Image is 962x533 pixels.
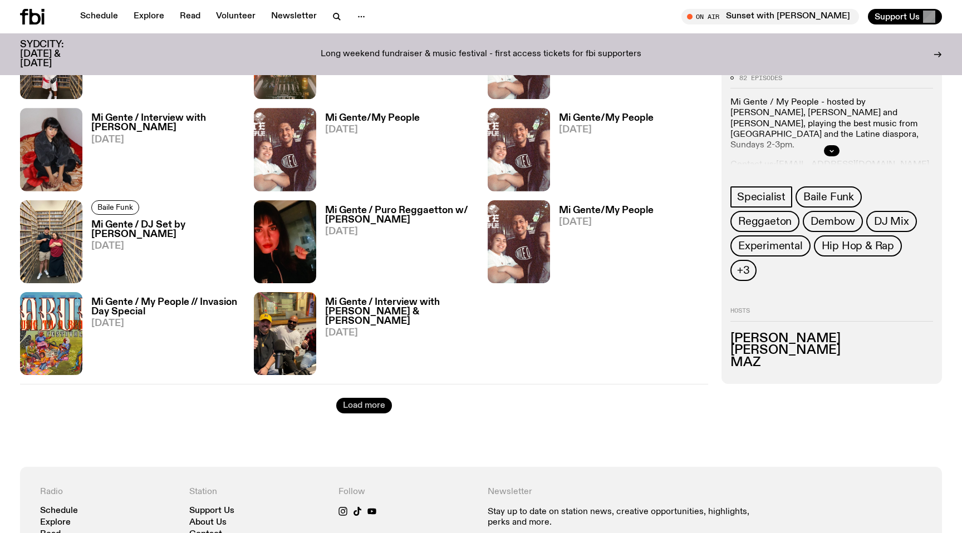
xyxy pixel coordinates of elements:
span: [DATE] [325,227,474,236]
h3: Mi Gente/My People [559,113,654,123]
a: Explore [127,9,171,24]
a: Baile Funk [91,200,139,215]
img: Natalie Estay Valenzuela sits crossed legged on a bed covered in a fleece blanket decorated with ... [20,108,82,191]
a: Mi Gente / My People // Invasion Day Special[DATE] [82,298,240,375]
a: DJ Mix [866,211,917,232]
a: Mi Gente/My People[DATE] [316,113,420,191]
a: Mi Gente / Interview with [PERSON_NAME][DATE] [82,113,240,191]
a: Mi Gente / Interview with [PERSON_NAME] & [PERSON_NAME][DATE] [316,298,474,375]
h4: Follow [338,487,474,497]
span: Experimental [738,240,803,252]
h3: Mi Gente/My People [559,206,654,215]
h2: Hosts [730,308,933,321]
h3: Mi Gente / DJ Set by [PERSON_NAME] [91,220,240,239]
button: +3 [730,260,757,281]
p: Long weekend fundraiser & music festival - first access tickets for fbi supporters [321,50,641,60]
h3: [PERSON_NAME] [730,332,933,344]
span: [DATE] [325,328,474,338]
h3: Mi Gente / My People // Invasion Day Special [91,298,240,317]
h4: Station [189,487,325,497]
span: [DATE] [559,125,654,135]
a: Read [173,9,207,24]
span: Support Us [875,12,920,22]
span: Hip Hop & Rap [822,240,894,252]
button: On AirSunset with [PERSON_NAME] [681,9,859,24]
p: Mi Gente / My People - hosted by [PERSON_NAME], [PERSON_NAME] and [PERSON_NAME], playing the best... [730,97,933,151]
span: Reggaeton [738,215,792,228]
a: Mi Gente/My People[DATE] [550,113,654,191]
span: DJ Mix [874,215,909,228]
h3: MAZ [730,356,933,368]
h4: Newsletter [488,487,773,497]
a: Baile Funk [796,186,862,208]
span: 82 episodes [739,75,782,81]
a: Support Us [189,507,234,515]
span: [DATE] [325,125,420,135]
a: Newsletter [264,9,323,24]
p: Stay up to date on station news, creative opportunities, highlights, perks and more. [488,507,773,528]
a: Mi Gente/My People[DATE] [550,206,654,283]
span: [DATE] [91,135,240,145]
button: Support Us [868,9,942,24]
span: [DATE] [91,241,240,251]
span: [DATE] [559,218,654,227]
button: Load more [336,398,392,413]
h3: Mi Gente / Puro Reggaetton w/ [PERSON_NAME] [325,206,474,225]
a: Volunteer [209,9,262,24]
a: Dembow [803,211,863,232]
a: Mi Gente / DJ Set by [PERSON_NAME][DATE] [82,220,240,283]
img: Artwork by Charlotte Allingham for Yabun Festival. Different family members are on the green. Peo... [20,292,82,375]
a: Schedule [73,9,125,24]
h3: SYDCITY: [DATE] & [DATE] [20,40,91,68]
a: Hip Hop & Rap [814,235,902,256]
h3: Mi Gente / Interview with [PERSON_NAME] & [PERSON_NAME] [325,298,474,326]
a: Reggaeton [730,211,799,232]
h3: Mi Gente / Interview with [PERSON_NAME] [91,113,240,132]
h3: Mi Gente/My People [325,113,420,123]
span: [DATE] [91,319,240,328]
span: Dembow [811,215,855,228]
span: Specialist [737,191,786,203]
a: Explore [40,519,71,527]
a: About Us [189,519,227,527]
a: Specialist [730,186,792,208]
span: Baile Funk [97,203,133,211]
span: +3 [737,264,750,277]
a: Schedule [40,507,78,515]
h4: Radio [40,487,176,497]
h3: [PERSON_NAME] [730,344,933,357]
span: Baile Funk [803,191,854,203]
a: Experimental [730,235,811,256]
a: Mi Gente / Puro Reggaetton w/ [PERSON_NAME][DATE] [316,206,474,283]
